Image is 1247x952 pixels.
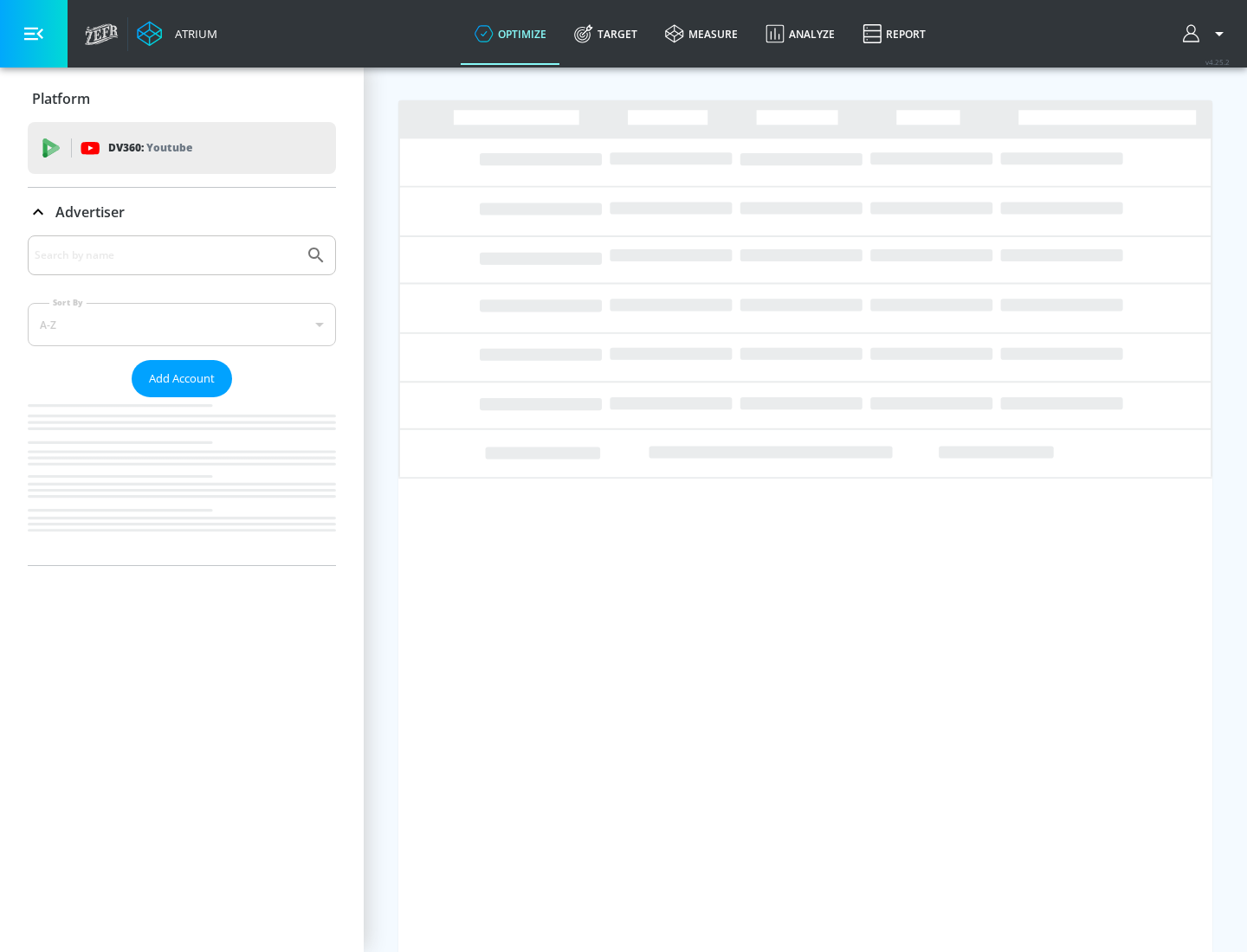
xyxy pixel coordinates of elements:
label: Sort By [49,297,87,308]
p: Youtube [146,138,192,157]
p: Platform [32,89,90,108]
div: A-Z [28,303,336,346]
button: Add Account [132,360,232,397]
a: Atrium [137,21,217,47]
p: DV360: [108,138,192,158]
p: Advertiser [55,203,125,222]
a: optimize [461,3,560,65]
input: Search by name [35,244,297,267]
a: Report [849,3,940,65]
span: v 4.25.2 [1205,57,1230,67]
nav: list of Advertiser [28,397,336,565]
div: Advertiser [28,235,336,565]
div: Advertiser [28,188,336,236]
a: Target [560,3,651,65]
div: Atrium [168,26,217,42]
span: Add Account [149,369,215,389]
a: Analyze [752,3,849,65]
a: measure [651,3,752,65]
div: DV360: Youtube [28,122,336,174]
div: Platform [28,74,336,123]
